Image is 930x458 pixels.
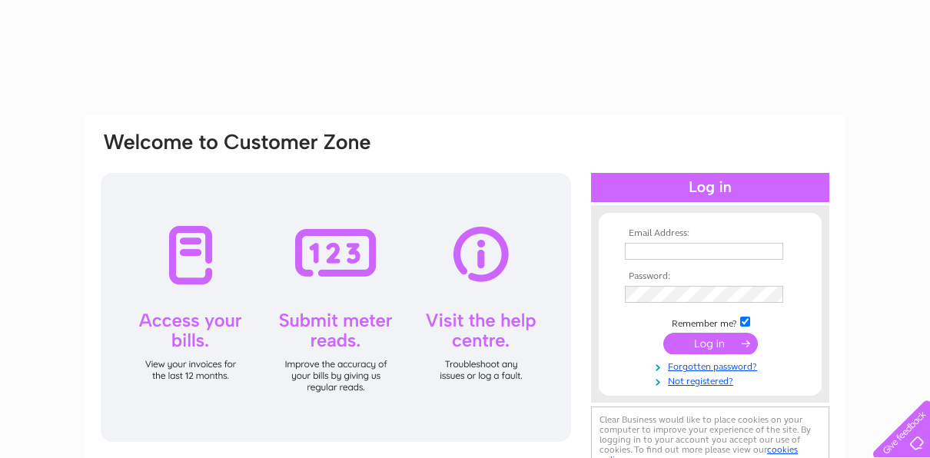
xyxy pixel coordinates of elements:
th: Email Address: [621,228,799,239]
input: Submit [663,333,758,354]
a: Forgotten password? [625,358,799,373]
th: Password: [621,271,799,282]
a: Not registered? [625,373,799,387]
td: Remember me? [621,314,799,330]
